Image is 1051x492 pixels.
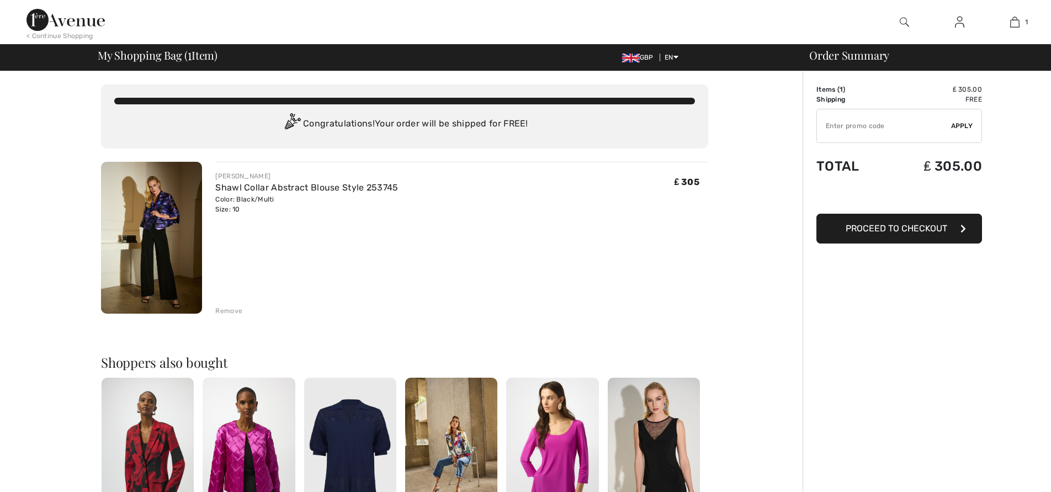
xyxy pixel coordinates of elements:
[215,171,398,181] div: [PERSON_NAME]
[817,109,951,142] input: Promo code
[816,94,887,104] td: Shipping
[988,15,1042,29] a: 1
[215,194,398,214] div: Color: Black/Multi Size: 10
[840,86,843,93] span: 1
[101,356,708,369] h2: Shoppers also bought
[665,54,678,61] span: EN
[816,214,982,244] button: Proceed to Checkout
[887,84,982,94] td: ₤ 305.00
[946,15,973,29] a: Sign In
[675,177,699,187] span: ₤ 305
[101,162,202,314] img: Shawl Collar Abstract Blouse Style 253745
[816,185,982,210] iframe: PayPal
[281,113,303,135] img: Congratulation2.svg
[98,50,217,61] span: My Shopping Bag ( Item)
[622,54,640,62] img: UK Pound
[188,47,192,61] span: 1
[1010,15,1020,29] img: My Bag
[816,147,887,185] td: Total
[26,31,93,41] div: < Continue Shopping
[26,9,105,31] img: 1ère Avenue
[887,147,982,185] td: ₤ 305.00
[215,182,398,193] a: Shawl Collar Abstract Blouse Style 253745
[887,94,982,104] td: Free
[622,54,658,61] span: GBP
[796,50,1044,61] div: Order Summary
[900,15,909,29] img: search the website
[1025,17,1028,27] span: 1
[951,121,973,131] span: Apply
[816,84,887,94] td: Items ( )
[114,113,695,135] div: Congratulations! Your order will be shipped for FREE!
[215,306,242,316] div: Remove
[846,223,947,234] span: Proceed to Checkout
[955,15,964,29] img: My Info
